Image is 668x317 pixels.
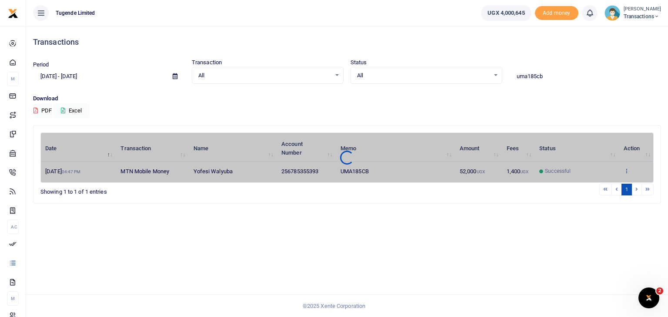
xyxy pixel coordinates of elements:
span: 2 [656,287,663,294]
span: UGX 4,000,645 [488,9,524,17]
a: Add money [535,9,578,16]
li: M [7,291,19,306]
a: logo-small logo-large logo-large [8,10,18,16]
span: Tugende Limited [52,9,99,17]
button: PDF [33,103,52,118]
label: Status [351,58,367,67]
span: All [198,71,331,80]
input: Search [509,69,661,84]
h4: Transactions [33,37,661,47]
li: M [7,72,19,86]
button: Excel [53,103,89,118]
img: logo-small [8,8,18,19]
p: Download [33,94,661,103]
span: Add money [535,6,578,20]
div: Showing 1 to 1 of 1 entries [40,183,293,196]
small: [PERSON_NAME] [624,6,661,13]
span: All [357,71,490,80]
span: Transactions [624,13,661,20]
a: UGX 4,000,645 [481,5,531,21]
li: Wallet ballance [478,5,534,21]
a: 1 [621,184,632,195]
input: select period [33,69,166,84]
img: profile-user [605,5,620,21]
li: Ac [7,220,19,234]
a: profile-user [PERSON_NAME] Transactions [605,5,661,21]
iframe: Intercom live chat [638,287,659,308]
label: Period [33,60,49,69]
label: Transaction [192,58,222,67]
li: Toup your wallet [535,6,578,20]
